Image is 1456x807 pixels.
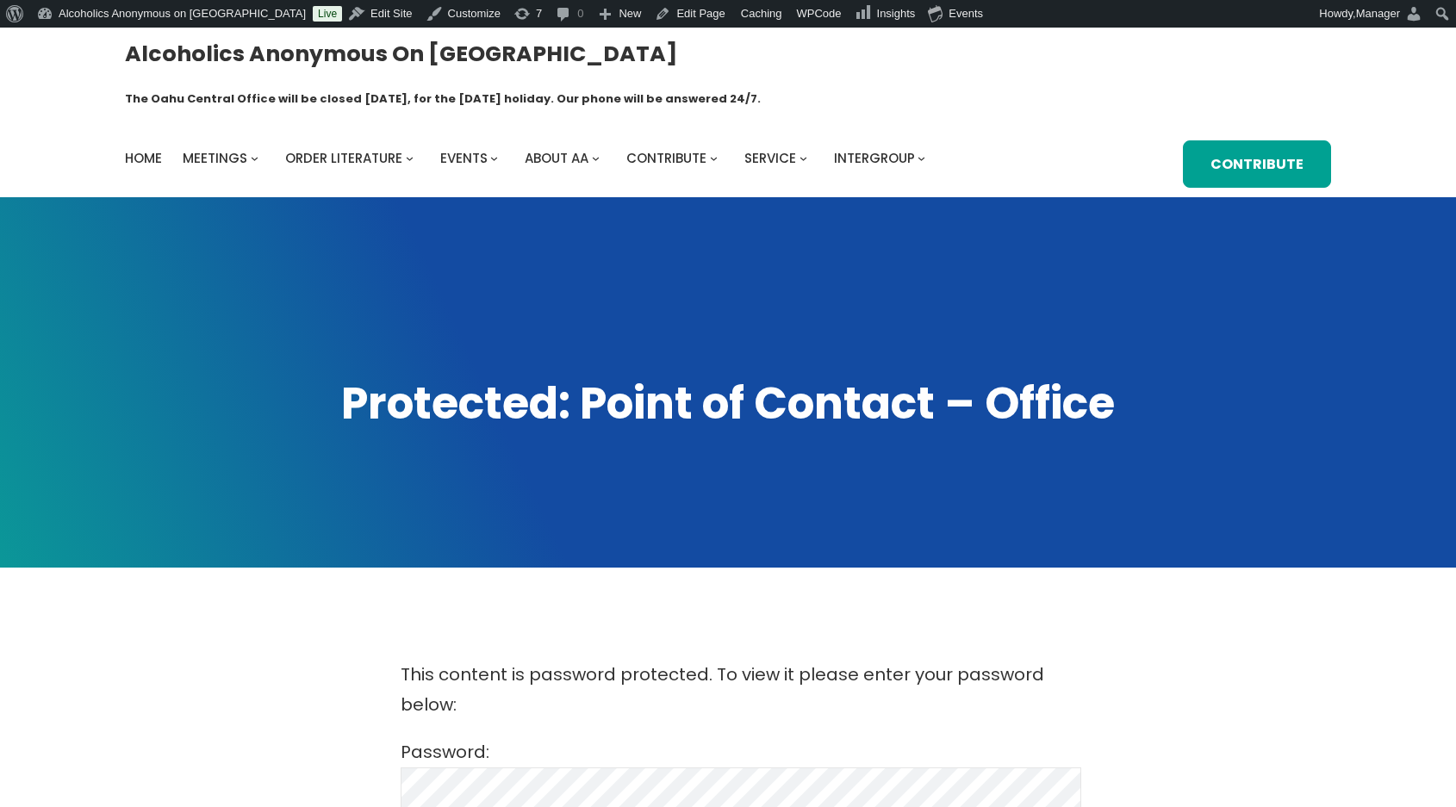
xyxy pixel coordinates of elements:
[251,154,258,162] button: Meetings submenu
[125,375,1331,434] h1: Protected: Point of Contact – Office
[626,149,706,167] span: Contribute
[183,149,247,167] span: Meetings
[183,146,247,171] a: Meetings
[313,6,342,22] a: Live
[1183,140,1332,188] a: Contribute
[800,154,807,162] button: Service submenu
[834,146,915,171] a: Intergroup
[490,154,498,162] button: Events submenu
[125,146,162,171] a: Home
[125,146,931,171] nav: Intergroup
[285,149,402,167] span: Order Literature
[525,149,588,167] span: About AA
[125,149,162,167] span: Home
[125,34,677,73] a: Alcoholics Anonymous on [GEOGRAPHIC_DATA]
[834,149,915,167] span: Intergroup
[440,146,488,171] a: Events
[592,154,600,162] button: About AA submenu
[744,149,796,167] span: Service
[440,149,488,167] span: Events
[1356,7,1400,20] span: Manager
[125,90,761,108] h1: The Oahu Central Office will be closed [DATE], for the [DATE] holiday. Our phone will be answered...
[626,146,706,171] a: Contribute
[918,154,925,162] button: Intergroup submenu
[525,146,588,171] a: About AA
[401,740,1081,804] label: Password:
[744,146,796,171] a: Service
[710,154,718,162] button: Contribute submenu
[401,660,1055,720] p: This content is password protected. To view it please enter your password below:
[406,154,414,162] button: Order Literature submenu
